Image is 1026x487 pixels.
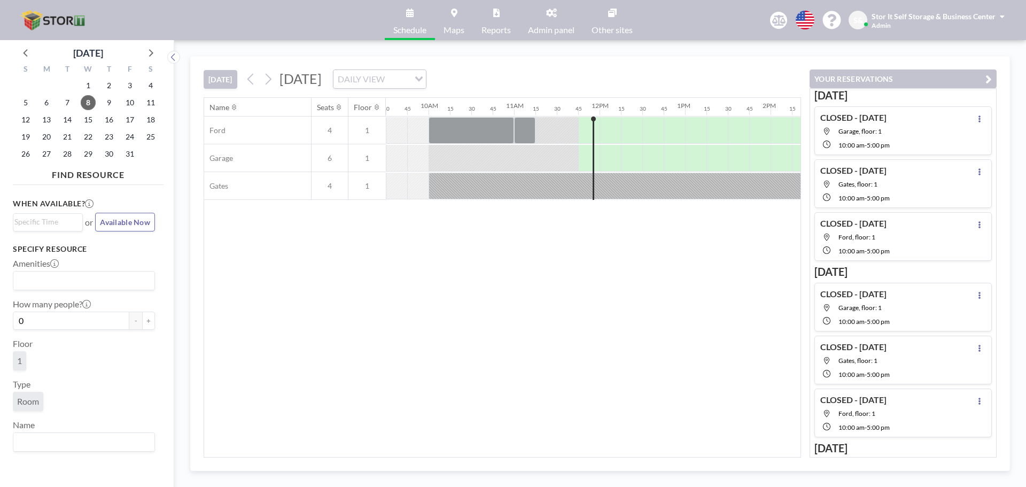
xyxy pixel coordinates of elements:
[528,26,574,34] span: Admin panel
[348,126,386,135] span: 1
[661,105,667,112] div: 45
[820,112,887,123] h4: CLOSED - [DATE]
[747,105,753,112] div: 45
[81,129,96,144] span: Wednesday, October 22, 2025
[122,112,137,127] span: Friday, October 17, 2025
[81,95,96,110] span: Wednesday, October 8, 2025
[13,338,33,349] label: Floor
[677,102,690,110] div: 1PM
[13,258,59,269] label: Amenities
[39,146,54,161] span: Monday, October 27, 2025
[312,153,348,163] span: 6
[129,312,142,330] button: -
[39,129,54,144] span: Monday, October 20, 2025
[820,218,887,229] h4: CLOSED - [DATE]
[838,304,882,312] span: Garage, floor: 1
[13,214,82,230] div: Search for option
[81,78,96,93] span: Wednesday, October 1, 2025
[838,409,875,418] span: Ford, floor: 1
[102,78,116,93] span: Thursday, October 2, 2025
[204,181,228,191] span: Gates
[81,146,96,161] span: Wednesday, October 29, 2025
[13,244,155,254] h3: Specify resource
[814,265,992,279] h3: [DATE]
[317,103,334,112] div: Seats
[348,181,386,191] span: 1
[13,299,91,310] label: How many people?
[865,194,867,202] span: -
[18,146,33,161] span: Sunday, October 26, 2025
[354,103,372,112] div: Floor
[810,69,997,88] button: YOUR RESERVATIONS
[820,165,887,176] h4: CLOSED - [DATE]
[312,126,348,135] span: 4
[14,435,149,449] input: Search for option
[102,129,116,144] span: Thursday, October 23, 2025
[640,105,646,112] div: 30
[102,95,116,110] span: Thursday, October 9, 2025
[78,63,99,77] div: W
[865,141,867,149] span: -
[867,141,890,149] span: 5:00 PM
[704,105,710,112] div: 15
[592,102,609,110] div: 12PM
[143,78,158,93] span: Saturday, October 4, 2025
[388,72,408,86] input: Search for option
[13,420,35,430] label: Name
[405,105,411,112] div: 45
[13,165,164,180] h4: FIND RESOURCE
[490,105,496,112] div: 45
[102,112,116,127] span: Thursday, October 16, 2025
[447,105,454,112] div: 15
[348,153,386,163] span: 1
[838,180,877,188] span: Gates, floor: 1
[95,213,155,231] button: Available Now
[204,153,233,163] span: Garage
[13,379,30,390] label: Type
[13,272,154,290] div: Search for option
[100,218,150,227] span: Available Now
[853,16,863,25] span: S&
[102,146,116,161] span: Thursday, October 30, 2025
[204,70,237,89] button: [DATE]
[838,233,875,241] span: Ford, floor: 1
[17,10,91,31] img: organization-logo
[872,21,891,29] span: Admin
[18,129,33,144] span: Sunday, October 19, 2025
[872,12,996,21] span: Stor It Self Storage & Business Center
[122,95,137,110] span: Friday, October 10, 2025
[39,95,54,110] span: Monday, October 6, 2025
[122,146,137,161] span: Friday, October 31, 2025
[481,26,511,34] span: Reports
[57,63,78,77] div: T
[209,103,229,112] div: Name
[865,370,867,378] span: -
[15,63,36,77] div: S
[725,105,732,112] div: 30
[820,289,887,299] h4: CLOSED - [DATE]
[592,26,633,34] span: Other sites
[820,395,887,405] h4: CLOSED - [DATE]
[36,63,57,77] div: M
[14,274,149,288] input: Search for option
[820,342,887,352] h4: CLOSED - [DATE]
[867,370,890,378] span: 5:00 PM
[18,112,33,127] span: Sunday, October 12, 2025
[17,396,39,406] span: Room
[838,370,865,378] span: 10:00 AM
[838,247,865,255] span: 10:00 AM
[865,247,867,255] span: -
[60,129,75,144] span: Tuesday, October 21, 2025
[444,26,464,34] span: Maps
[60,146,75,161] span: Tuesday, October 28, 2025
[533,105,539,112] div: 15
[506,102,524,110] div: 11AM
[39,112,54,127] span: Monday, October 13, 2025
[554,105,561,112] div: 30
[865,318,867,326] span: -
[143,95,158,110] span: Saturday, October 11, 2025
[838,194,865,202] span: 10:00 AM
[140,63,161,77] div: S
[618,105,625,112] div: 15
[789,105,796,112] div: 15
